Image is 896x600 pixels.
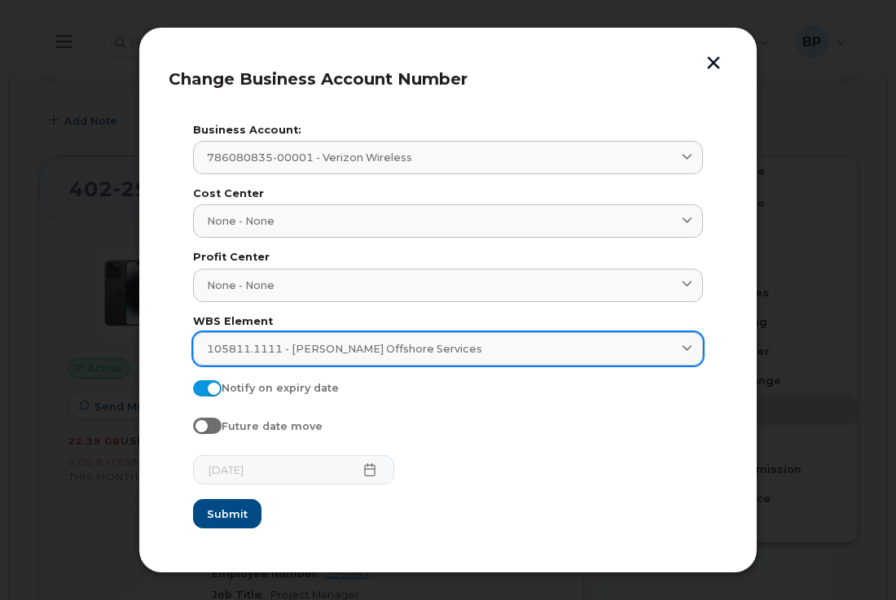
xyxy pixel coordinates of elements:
input: Future date move [193,418,206,431]
span: None - None [207,278,275,293]
a: None - None [193,204,703,238]
span: 786080835-00001 - Verizon Wireless [207,150,412,165]
a: 786080835-00001 - Verizon Wireless [193,141,703,174]
span: Future date move [222,420,323,432]
a: None - None [193,269,703,302]
span: None - None [207,213,275,229]
a: 105811.1111 - [PERSON_NAME] Offshore Services [193,332,703,366]
span: Notify on expiry date [222,382,339,394]
span: Submit [207,506,248,522]
span: 105811.1111 - [PERSON_NAME] Offshore Services [207,341,482,357]
iframe: Messenger Launcher [825,529,884,588]
button: Submit [193,499,261,528]
input: Notify on expiry date [193,380,206,393]
label: Business Account: [193,125,703,136]
span: Change Business Account Number [169,69,468,89]
label: WBS Element [193,317,703,327]
label: Cost Center [193,189,703,199]
label: Profit Center [193,252,703,263]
